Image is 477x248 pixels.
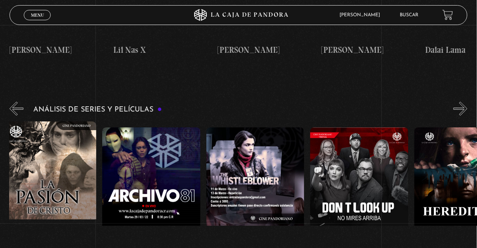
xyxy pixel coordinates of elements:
[336,13,388,17] span: [PERSON_NAME]
[31,13,44,17] span: Menu
[28,19,47,25] span: Cerrar
[321,43,419,56] h4: [PERSON_NAME]
[33,106,162,113] h3: Análisis de series y películas
[218,43,315,56] h4: [PERSON_NAME]
[114,43,212,56] h4: Lil Nas X
[454,102,467,115] button: Next
[443,10,453,20] a: View your shopping cart
[10,43,107,56] h4: [PERSON_NAME]
[400,13,419,17] a: Buscar
[10,102,23,115] button: Previous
